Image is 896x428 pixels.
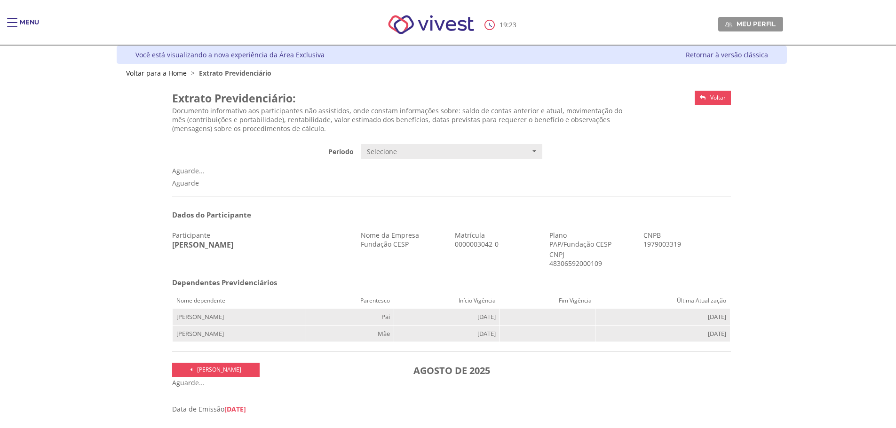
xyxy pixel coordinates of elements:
[172,279,448,287] h4: Dependentes Previdenciários
[394,309,500,326] td: [DATE]
[172,166,731,175] div: Aguarde...
[455,240,542,249] div: 0000003042-0
[509,20,516,29] span: 23
[484,20,518,30] div: :
[361,231,448,240] div: Nome da Empresa
[455,231,542,240] div: Matrícula
[737,20,776,28] span: Meu perfil
[306,293,394,309] th: Parentesco
[500,20,507,29] span: 19
[595,309,730,326] td: [DATE]
[189,69,197,78] span: >
[172,211,731,219] h3: Dados do Participante
[169,144,357,156] label: Período
[224,405,246,413] span: [DATE]
[549,250,589,259] div: CNPJ
[306,309,394,326] td: Pai
[549,240,637,249] div: PAP/Fundação CESP
[172,363,260,377] a: [PERSON_NAME]
[172,231,354,240] div: Participante
[718,17,783,31] a: Meu perfil
[394,325,500,342] td: [DATE]
[126,69,187,78] a: Voltar para a Home
[643,240,731,249] div: 1979003319
[306,325,394,342] td: Mãe
[725,21,732,28] img: Meu perfil
[549,259,589,268] div: 48306592000109
[394,293,500,309] th: Início Vigência
[695,91,731,105] a: Voltar
[643,231,731,240] div: CNPB
[172,378,731,387] div: Aguarde...
[367,147,530,156] span: Selecione
[20,18,39,37] div: Menu
[173,325,306,342] td: [PERSON_NAME]
[197,366,241,374] span: [PERSON_NAME]
[173,309,306,326] td: [PERSON_NAME]
[549,231,637,240] div: Plano
[686,50,768,59] a: Retornar à versão clássica
[267,363,637,378] h3: AGOSTO DE 2025
[595,325,730,342] td: [DATE]
[172,106,636,133] p: Documento informativo aos participantes não assistidos, onde constam informações sobre: saldo de ...
[361,144,542,160] button: Selecione
[500,293,595,309] th: Fim Vigência
[172,405,731,413] div: Data de Emissão
[173,293,306,309] th: Nome dependente
[172,240,233,250] span: [PERSON_NAME]
[172,91,636,106] h2: Extrato Previdenciário:
[378,5,484,45] img: Vivest
[199,69,271,78] span: Extrato Previdenciário
[710,93,726,101] span: Voltar
[595,293,730,309] th: Última Atualização
[135,50,325,59] div: Você está visualizando a nova experiência da Área Exclusiva
[361,240,448,249] div: Fundação CESP
[172,179,199,187] span: Aguarde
